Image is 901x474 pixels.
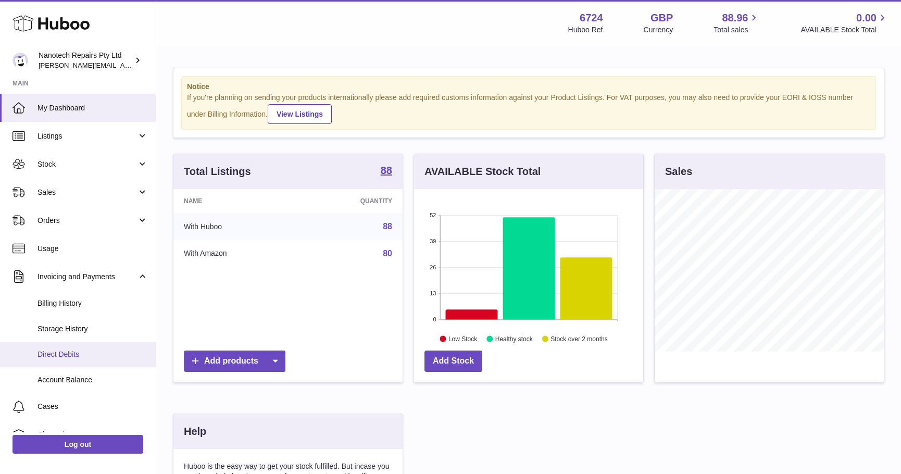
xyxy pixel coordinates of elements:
span: Channels [37,430,148,440]
strong: 6724 [580,11,603,25]
span: Total sales [714,25,760,35]
span: 88.96 [722,11,748,25]
h3: Sales [665,165,692,179]
th: Quantity [299,189,403,213]
span: Cases [37,402,148,411]
img: sarah.phillis@magicezy.com [12,53,28,68]
div: Huboo Ref [568,25,603,35]
strong: Notice [187,82,870,92]
a: 88 [381,165,392,178]
text: 13 [430,290,436,296]
text: Low Stock [448,335,478,342]
a: 88 [383,222,392,231]
strong: 88 [381,165,392,176]
td: With Huboo [173,213,299,240]
text: Stock over 2 months [550,335,607,342]
a: View Listings [268,104,332,124]
span: Sales [37,188,137,197]
a: 80 [383,249,392,258]
text: 0 [433,316,436,322]
strong: GBP [650,11,673,25]
span: Account Balance [37,375,148,385]
text: 26 [430,264,436,270]
a: Add products [184,351,285,372]
span: 0.00 [856,11,877,25]
td: With Amazon [173,240,299,267]
a: Add Stock [424,351,482,372]
text: Healthy stock [495,335,533,342]
span: AVAILABLE Stock Total [800,25,889,35]
text: 52 [430,212,436,218]
h3: Help [184,425,206,439]
span: Listings [37,131,137,141]
text: 39 [430,238,436,244]
span: Storage History [37,324,148,334]
h3: AVAILABLE Stock Total [424,165,541,179]
h3: Total Listings [184,165,251,179]
div: Nanotech Repairs Pty Ltd [39,51,132,70]
a: Log out [12,435,143,454]
span: Orders [37,216,137,226]
a: 0.00 AVAILABLE Stock Total [800,11,889,35]
span: Direct Debits [37,350,148,359]
div: Currency [644,25,673,35]
span: [PERSON_NAME][EMAIL_ADDRESS][PERSON_NAME][DOMAIN_NAME] [39,61,265,69]
span: Stock [37,159,137,169]
a: 88.96 Total sales [714,11,760,35]
span: Billing History [37,298,148,308]
th: Name [173,189,299,213]
span: Invoicing and Payments [37,272,137,282]
span: My Dashboard [37,103,148,113]
div: If you're planning on sending your products internationally please add required customs informati... [187,93,870,124]
span: Usage [37,244,148,254]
